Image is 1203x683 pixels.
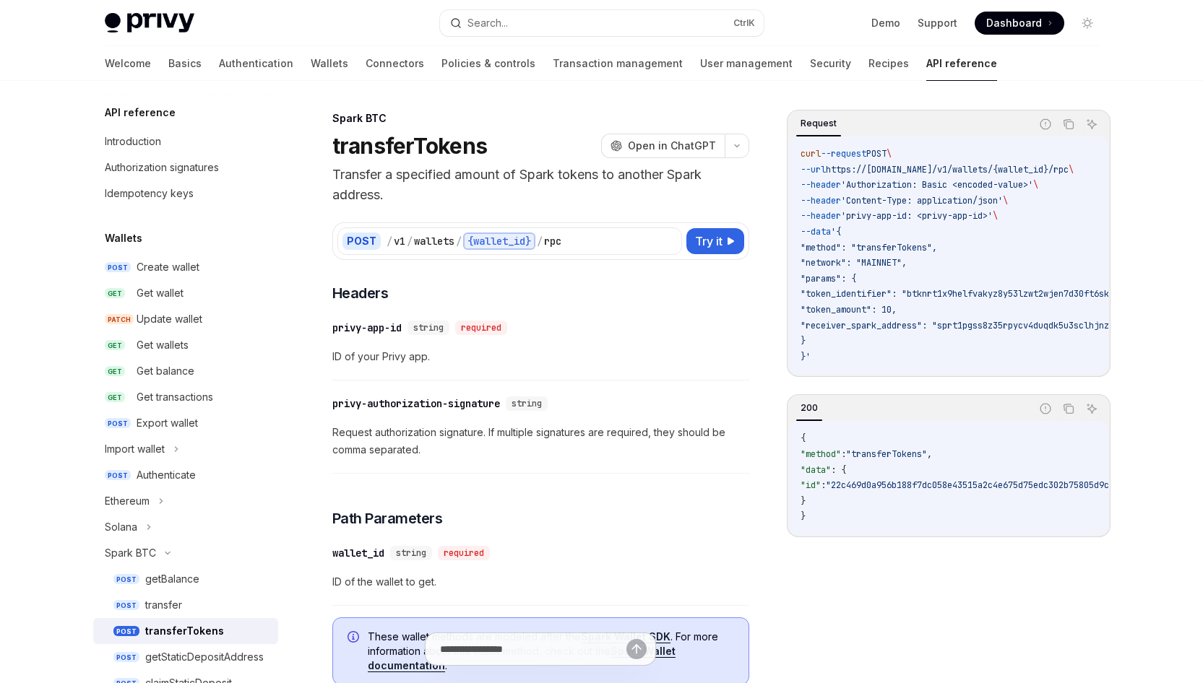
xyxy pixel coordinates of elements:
span: string [512,398,542,409]
span: \ [1069,164,1074,175]
button: Send message [626,639,647,659]
a: GETGet transactions [93,384,278,410]
span: PATCH [105,314,134,325]
button: Ask AI [1082,115,1101,134]
a: Security [810,46,851,81]
span: "22c469d0a956b188f7dc058e43515a2c4e675d75edc302b75805d9c5dccaeb6b" [826,479,1160,491]
div: Search... [467,14,508,32]
span: "transferTokens" [846,448,927,460]
span: } [801,495,806,507]
button: Copy the contents from the code block [1059,399,1078,418]
div: / [387,234,392,248]
a: Demo [871,16,900,30]
button: Ask AI [1082,399,1101,418]
div: Idempotency keys [105,185,194,202]
div: v1 [394,234,405,248]
a: Welcome [105,46,151,81]
span: POST [866,148,887,160]
a: Recipes [868,46,909,81]
div: Spark BTC [332,111,749,126]
div: Create wallet [137,258,199,276]
span: 'privy-app-id: <privy-app-id>' [841,210,993,222]
span: --url [801,164,826,175]
span: --header [801,195,841,206]
a: Transaction management [553,46,683,81]
button: Open in ChatGPT [601,134,725,158]
span: GET [105,288,125,299]
a: Wallets [311,46,348,81]
span: Headers [332,283,389,303]
span: POST [113,600,139,611]
div: transferTokens [145,622,224,640]
div: 200 [796,399,822,417]
h5: Wallets [105,230,142,247]
span: "id" [801,479,821,491]
div: Introduction [105,133,161,150]
div: privy-authorization-signature [332,396,500,411]
h1: transferTokens [332,133,488,159]
span: Ctrl K [733,17,755,29]
a: Idempotency keys [93,180,278,206]
span: "network": "MAINNET", [801,257,907,269]
span: GET [105,392,125,403]
div: Solana [105,518,137,536]
a: Authorization signatures [93,155,278,180]
span: GET [105,340,125,351]
button: Copy the contents from the code block [1059,115,1078,134]
span: \ [887,148,892,160]
span: { [801,432,806,444]
h5: API reference [105,104,176,121]
button: Search...CtrlK [440,10,764,36]
a: GETGet wallet [93,280,278,306]
span: , [927,448,932,460]
div: getBalance [145,570,199,588]
span: POST [105,262,131,273]
div: Request [796,115,841,132]
a: API reference [926,46,997,81]
div: wallet_id [332,546,384,560]
a: PATCHUpdate wallet [93,306,278,332]
div: Get wallets [137,336,189,354]
div: Get wallet [137,284,184,302]
span: POST [105,418,131,429]
span: POST [113,626,139,637]
div: Authorization signatures [105,159,219,176]
span: string [396,547,426,559]
span: "method" [801,448,841,460]
div: / [537,234,543,248]
span: : { [831,464,846,476]
div: Update wallet [137,310,202,328]
div: privy-app-id [332,321,402,335]
a: POSTgetStaticDepositAddress [93,644,278,670]
span: POST [105,470,131,481]
span: Path Parameters [332,508,443,528]
div: / [407,234,413,248]
span: \ [993,210,998,222]
div: wallets [414,234,454,248]
div: / [456,234,462,248]
a: POSTExport wallet [93,410,278,436]
span: ID of the wallet to get. [332,573,749,591]
div: Ethereum [105,492,150,510]
button: Toggle dark mode [1076,12,1099,35]
span: } [801,335,806,347]
span: POST [113,652,139,663]
a: GETGet wallets [93,332,278,358]
span: \ [1003,195,1008,206]
div: transfer [145,596,182,614]
img: light logo [105,13,194,33]
a: Dashboard [975,12,1064,35]
span: Try it [695,232,723,250]
div: getStaticDepositAddress [145,648,264,666]
span: Open in ChatGPT [628,139,716,153]
span: : [841,448,846,460]
span: --header [801,179,841,191]
div: POST [342,232,381,250]
span: 'Authorization: Basic <encoded-value>' [841,179,1033,191]
a: GETGet balance [93,358,278,384]
div: Get balance [137,362,194,380]
button: Try it [686,228,744,254]
a: POSTgetBalance [93,566,278,592]
span: "method": "transferTokens", [801,242,937,253]
span: https://[DOMAIN_NAME]/v1/wallets/{wallet_id}/rpc [826,164,1069,175]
